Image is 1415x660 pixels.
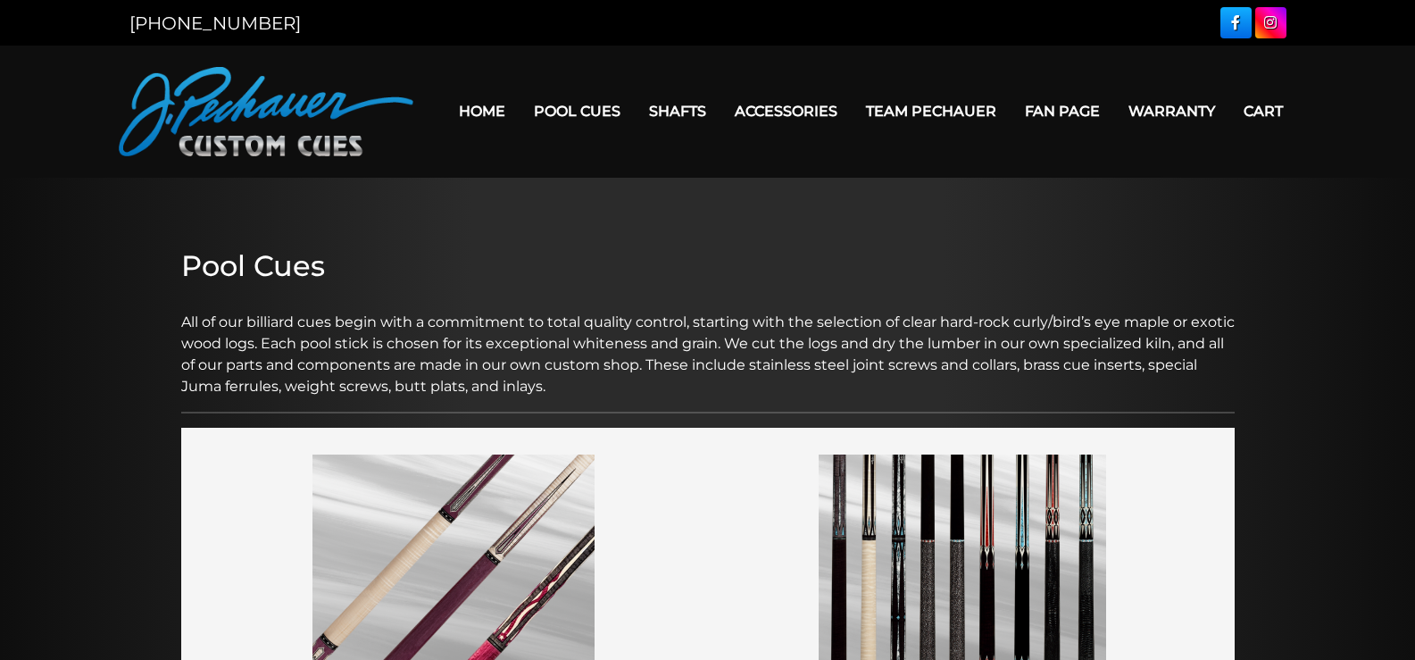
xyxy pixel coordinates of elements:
img: Pechauer Custom Cues [119,67,413,156]
a: [PHONE_NUMBER] [129,13,301,34]
a: Warranty [1114,88,1229,134]
a: Cart [1229,88,1297,134]
a: Home [445,88,520,134]
a: Accessories [720,88,852,134]
a: Team Pechauer [852,88,1011,134]
p: All of our billiard cues begin with a commitment to total quality control, starting with the sele... [181,290,1235,397]
a: Shafts [635,88,720,134]
h2: Pool Cues [181,249,1235,283]
a: Fan Page [1011,88,1114,134]
a: Pool Cues [520,88,635,134]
